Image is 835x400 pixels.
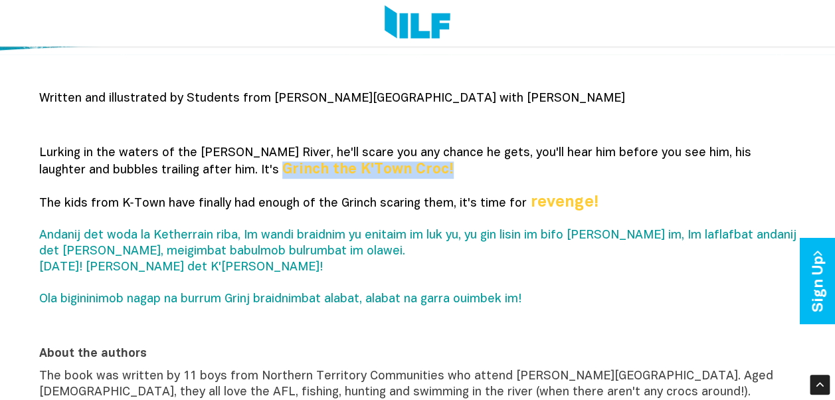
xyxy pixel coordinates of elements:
[39,198,527,209] span: The kids from K‑Town have finally had enough of the Grinch scaring them, it's time for
[39,230,796,305] span: Andanij det woda la Ketherrain riba, Im wandi braidnim yu enitaim im luk yu, yu gin lisin im bifo...
[282,163,454,176] b: Grinch the K'Town Croc!
[531,195,599,210] b: revenge!
[39,371,773,398] span: The book was written by 11 boys from Northern Territory Communities who attend [PERSON_NAME][GEOG...
[385,5,450,41] img: Logo
[39,93,625,104] span: Written and illustrated by Students from [PERSON_NAME][GEOGRAPHIC_DATA] with [PERSON_NAME]
[39,348,147,359] b: About the authors
[810,375,830,395] div: Scroll Back to Top
[39,148,751,176] span: Lurking in the waters of the [PERSON_NAME] River, he'll scare you any chance he gets, you'll hear...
